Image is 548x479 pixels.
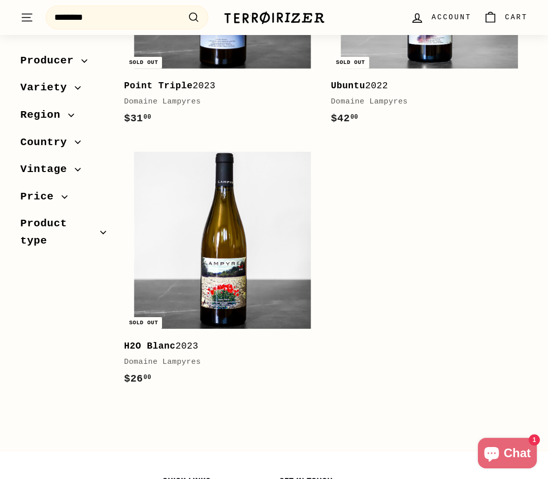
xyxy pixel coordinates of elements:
span: Variety [20,80,75,97]
b: Ubuntu [331,81,366,91]
div: Sold out [125,57,162,69]
span: Cart [505,12,528,23]
button: Product type [20,213,108,257]
span: Region [20,107,68,124]
sup: 00 [144,374,151,381]
sup: 00 [144,114,151,121]
a: Account [404,3,477,32]
sup: 00 [350,114,358,121]
div: Sold out [125,317,162,329]
div: 2023 [124,79,310,93]
div: Domaine Lampyres [124,356,310,368]
span: $42 [331,113,359,124]
button: Region [20,104,108,131]
button: Producer [20,50,108,77]
b: Point Triple [124,81,192,91]
span: $26 [124,373,151,385]
button: Vintage [20,158,108,186]
button: Price [20,186,108,213]
div: Domaine Lampyres [124,96,310,108]
span: Country [20,134,75,151]
div: Domaine Lampyres [331,96,518,108]
span: Vintage [20,161,75,178]
button: Country [20,131,108,159]
a: Cart [477,3,534,32]
div: 2023 [124,339,310,354]
span: Product type [20,216,100,250]
div: 2022 [331,79,518,93]
inbox-online-store-chat: Shopify online store chat [475,438,540,471]
a: Sold out H2O Blanc2023Domaine Lampyres [124,142,320,397]
span: Producer [20,52,81,70]
span: Price [20,188,61,206]
span: Account [432,12,471,23]
div: Sold out [332,57,369,69]
span: $31 [124,113,151,124]
button: Variety [20,77,108,105]
b: H2O Blanc [124,341,175,351]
